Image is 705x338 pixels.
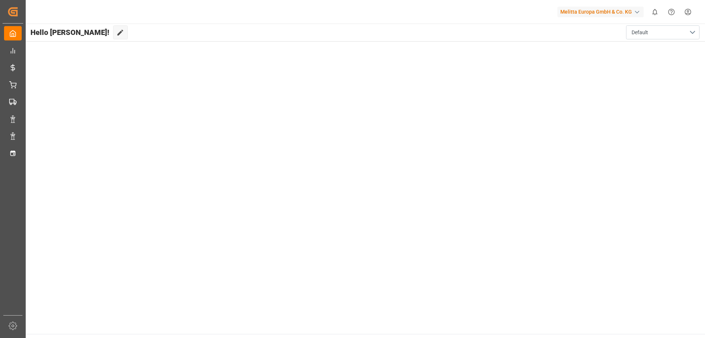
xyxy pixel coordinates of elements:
button: Help Center [663,4,680,20]
div: Melitta Europa GmbH & Co. KG [557,7,644,17]
button: Melitta Europa GmbH & Co. KG [557,5,647,19]
button: open menu [626,25,699,39]
span: Hello [PERSON_NAME]! [30,25,109,39]
button: show 0 new notifications [647,4,663,20]
span: Default [632,29,648,36]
